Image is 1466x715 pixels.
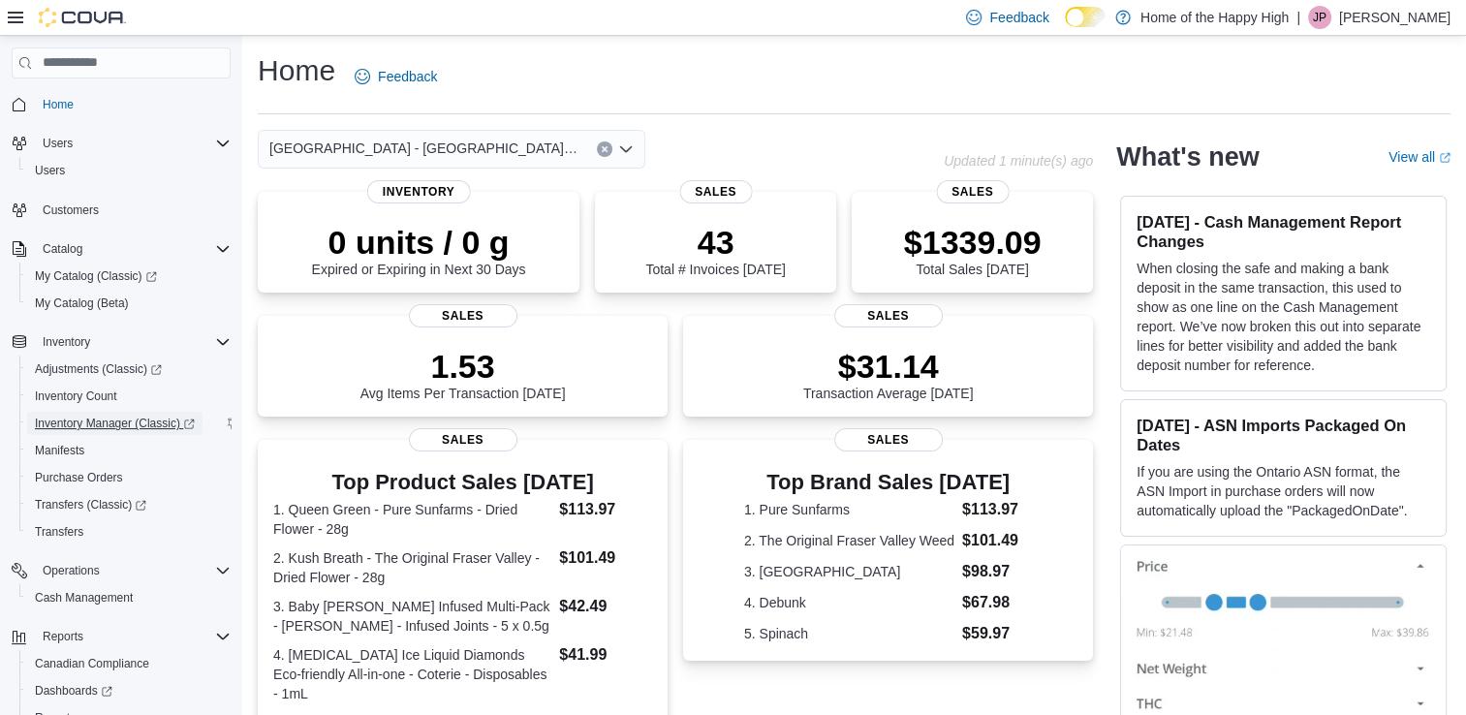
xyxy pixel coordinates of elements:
[43,241,82,257] span: Catalog
[27,466,131,489] a: Purchase Orders
[744,500,954,519] dt: 1. Pure Sunfarms
[35,443,84,458] span: Manifests
[4,623,238,650] button: Reports
[597,141,612,157] button: Clear input
[273,597,551,636] dt: 3. Baby [PERSON_NAME] Infused Multi-Pack - [PERSON_NAME] - Infused Joints - 5 x 0.5g
[43,334,90,350] span: Inventory
[35,330,231,354] span: Inventory
[27,493,154,516] a: Transfers (Classic)
[35,590,133,606] span: Cash Management
[1296,6,1300,29] p: |
[43,629,83,644] span: Reports
[744,593,954,612] dt: 4. Debunk
[27,357,231,381] span: Adjustments (Classic)
[19,437,238,464] button: Manifests
[4,557,238,584] button: Operations
[35,132,231,155] span: Users
[618,141,634,157] button: Open list of options
[679,180,752,203] span: Sales
[35,559,231,582] span: Operations
[1137,259,1430,375] p: When closing the safe and making a bank deposit in the same transaction, this used to show as one...
[27,292,231,315] span: My Catalog (Beta)
[744,471,1032,494] h3: Top Brand Sales [DATE]
[962,529,1032,552] dd: $101.49
[27,439,92,462] a: Manifests
[43,97,74,112] span: Home
[803,347,974,401] div: Transaction Average [DATE]
[19,677,238,704] a: Dashboards
[35,524,83,540] span: Transfers
[27,679,231,702] span: Dashboards
[35,470,123,485] span: Purchase Orders
[35,198,231,222] span: Customers
[1065,27,1066,28] span: Dark Mode
[559,595,652,618] dd: $42.49
[1137,212,1430,251] h3: [DATE] - Cash Management Report Changes
[834,304,943,327] span: Sales
[4,130,238,157] button: Users
[273,645,551,703] dt: 4. [MEDICAL_DATA] Ice Liquid Diamonds Eco-friendly All-in-one - Coterie - Disposables - 1mL
[35,497,146,513] span: Transfers (Classic)
[27,385,125,408] a: Inventory Count
[27,159,73,182] a: Users
[19,650,238,677] button: Canadian Compliance
[803,347,974,386] p: $31.14
[19,263,238,290] a: My Catalog (Classic)
[35,93,81,116] a: Home
[944,153,1093,169] p: Updated 1 minute(s) ago
[35,330,98,354] button: Inventory
[27,652,231,675] span: Canadian Compliance
[27,264,165,288] a: My Catalog (Classic)
[35,416,195,431] span: Inventory Manager (Classic)
[1388,149,1450,165] a: View allExternal link
[27,159,231,182] span: Users
[35,199,107,222] a: Customers
[936,180,1009,203] span: Sales
[1308,6,1331,29] div: Jordan Prasad
[35,237,231,261] span: Catalog
[744,562,954,581] dt: 3. [GEOGRAPHIC_DATA]
[962,591,1032,614] dd: $67.98
[1137,462,1430,520] p: If you are using the Ontario ASN format, the ASN Import in purchase orders will now automatically...
[27,493,231,516] span: Transfers (Classic)
[19,290,238,317] button: My Catalog (Beta)
[43,136,73,151] span: Users
[35,132,80,155] button: Users
[35,683,112,699] span: Dashboards
[35,268,157,284] span: My Catalog (Classic)
[645,223,785,262] p: 43
[27,586,231,609] span: Cash Management
[1313,6,1326,29] span: JP
[269,137,577,160] span: [GEOGRAPHIC_DATA] - [GEOGRAPHIC_DATA] - Pop's Cannabis
[1140,6,1289,29] p: Home of the Happy High
[27,292,137,315] a: My Catalog (Beta)
[989,8,1048,27] span: Feedback
[360,347,566,386] p: 1.53
[360,347,566,401] div: Avg Items Per Transaction [DATE]
[1339,6,1450,29] p: [PERSON_NAME]
[19,491,238,518] a: Transfers (Classic)
[4,196,238,224] button: Customers
[19,518,238,545] button: Transfers
[273,500,551,539] dt: 1. Queen Green - Pure Sunfarms - Dried Flower - 28g
[834,428,943,451] span: Sales
[559,546,652,570] dd: $101.49
[27,412,231,435] span: Inventory Manager (Classic)
[43,563,100,578] span: Operations
[962,560,1032,583] dd: $98.97
[35,92,231,116] span: Home
[27,385,231,408] span: Inventory Count
[27,412,203,435] a: Inventory Manager (Classic)
[27,439,231,462] span: Manifests
[27,520,231,544] span: Transfers
[43,202,99,218] span: Customers
[645,223,785,277] div: Total # Invoices [DATE]
[1065,7,1106,27] input: Dark Mode
[35,656,149,671] span: Canadian Compliance
[904,223,1042,262] p: $1339.09
[35,625,231,648] span: Reports
[35,163,65,178] span: Users
[4,235,238,263] button: Catalog
[27,652,157,675] a: Canadian Compliance
[273,548,551,587] dt: 2. Kush Breath - The Original Fraser Valley - Dried Flower - 28g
